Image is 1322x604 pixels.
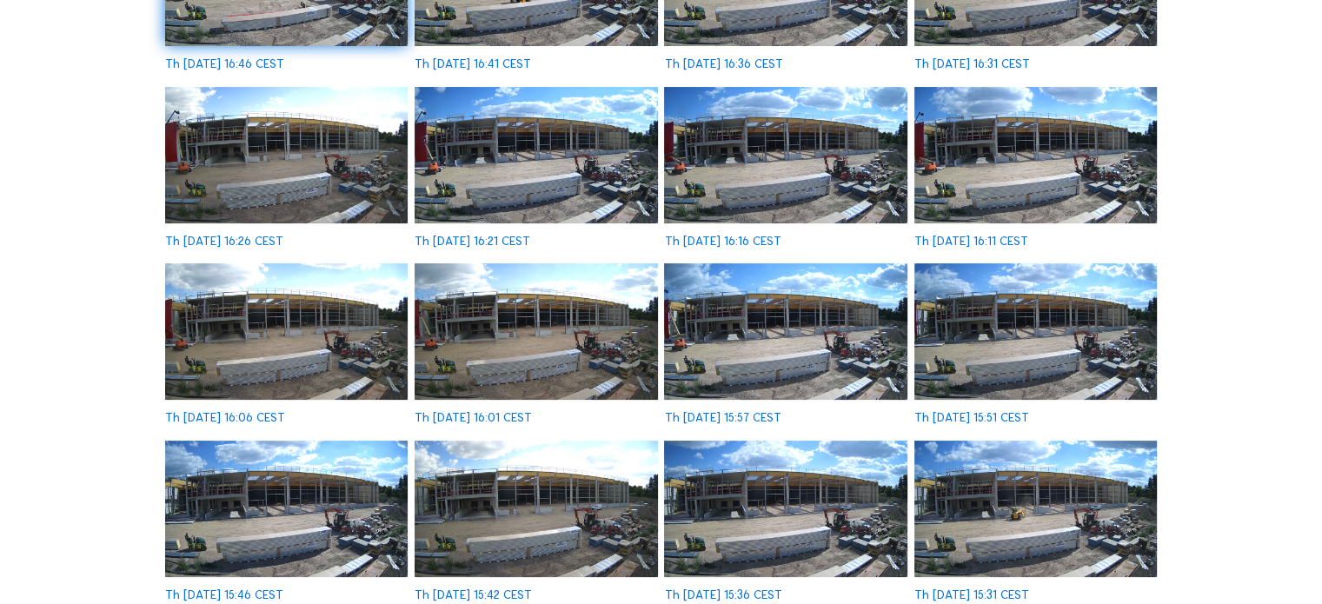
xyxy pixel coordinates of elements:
[664,263,907,400] img: image_52710746
[415,58,531,70] div: Th [DATE] 16:41 CEST
[165,236,283,248] div: Th [DATE] 16:26 CEST
[165,263,408,400] img: image_52710996
[415,263,657,400] img: image_52710859
[914,58,1030,70] div: Th [DATE] 16:31 CEST
[914,441,1157,577] img: image_52710034
[664,87,907,223] img: image_52711272
[415,589,532,601] div: Th [DATE] 15:42 CEST
[664,412,781,424] div: Th [DATE] 15:57 CEST
[165,87,408,223] img: image_52711553
[914,263,1157,400] img: image_52710592
[914,589,1029,601] div: Th [DATE] 15:31 CEST
[165,58,284,70] div: Th [DATE] 16:46 CEST
[664,589,781,601] div: Th [DATE] 15:36 CEST
[415,236,530,248] div: Th [DATE] 16:21 CEST
[914,412,1029,424] div: Th [DATE] 15:51 CEST
[914,87,1157,223] img: image_52711148
[415,412,532,424] div: Th [DATE] 16:01 CEST
[914,236,1028,248] div: Th [DATE] 16:11 CEST
[664,441,907,577] img: image_52710173
[165,412,285,424] div: Th [DATE] 16:06 CEST
[165,441,408,577] img: image_52710442
[664,58,782,70] div: Th [DATE] 16:36 CEST
[165,589,283,601] div: Th [DATE] 15:46 CEST
[415,87,657,223] img: image_52711414
[664,236,781,248] div: Th [DATE] 16:16 CEST
[415,441,657,577] img: image_52710330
